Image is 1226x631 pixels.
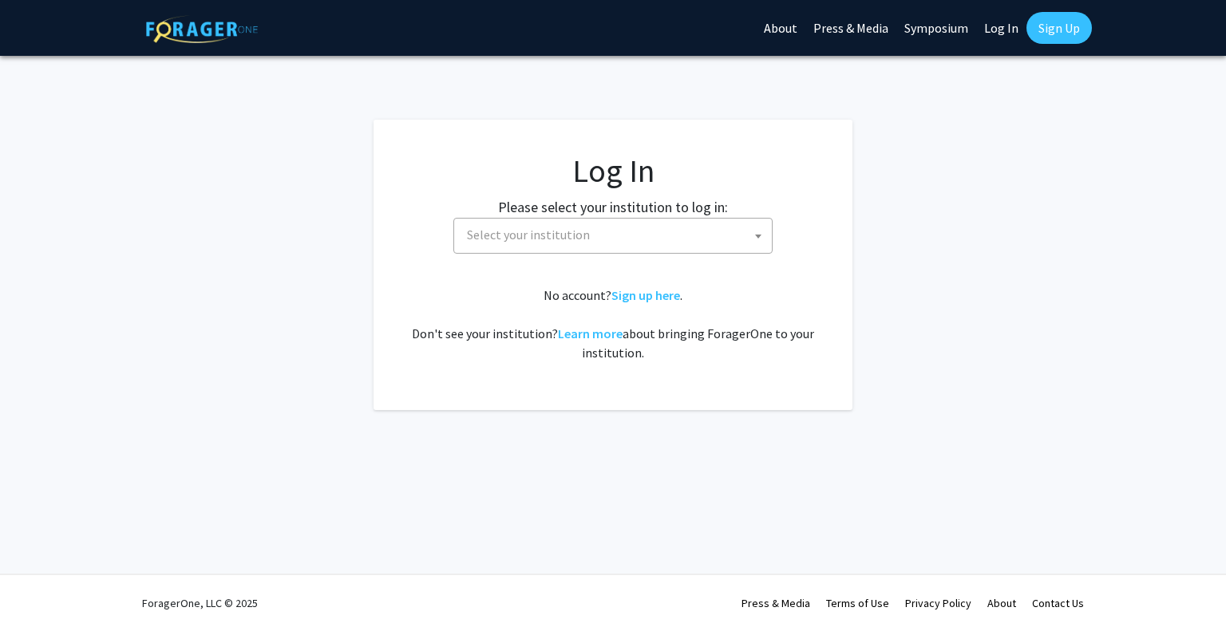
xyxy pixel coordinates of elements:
a: About [987,596,1016,610]
a: Sign Up [1026,12,1092,44]
div: ForagerOne, LLC © 2025 [142,575,258,631]
a: Learn more about bringing ForagerOne to your institution [558,325,623,341]
div: No account? . Don't see your institution? about bringing ForagerOne to your institution. [405,286,821,362]
label: Please select your institution to log in: [498,196,728,218]
h1: Log In [405,152,821,190]
a: Contact Us [1032,596,1084,610]
span: Select your institution [453,218,773,254]
a: Sign up here [611,287,680,303]
img: ForagerOne Logo [146,15,258,43]
a: Terms of Use [826,596,889,610]
a: Privacy Policy [905,596,971,610]
a: Press & Media [742,596,810,610]
span: Select your institution [467,227,590,243]
span: Select your institution [461,219,772,251]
